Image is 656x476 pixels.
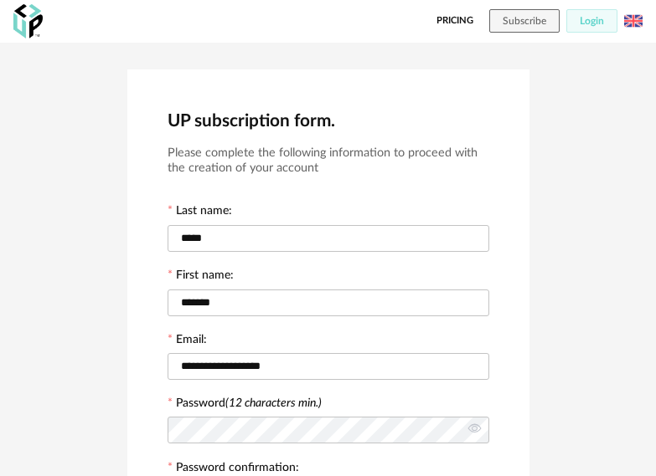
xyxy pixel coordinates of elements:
[168,269,234,284] label: First name:
[168,334,207,349] label: Email:
[168,205,232,220] label: Last name:
[503,16,546,26] span: Subscribe
[176,397,322,409] label: Password
[168,110,489,132] h2: UP subscription form.
[168,146,489,177] h3: Please complete the following information to proceed with the creation of your account
[624,12,643,30] img: us
[436,9,473,33] a: Pricing
[489,9,560,33] button: Subscribe
[580,16,604,26] span: Login
[13,4,43,38] img: OXP
[566,9,617,33] button: Login
[225,397,322,409] i: (12 characters min.)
